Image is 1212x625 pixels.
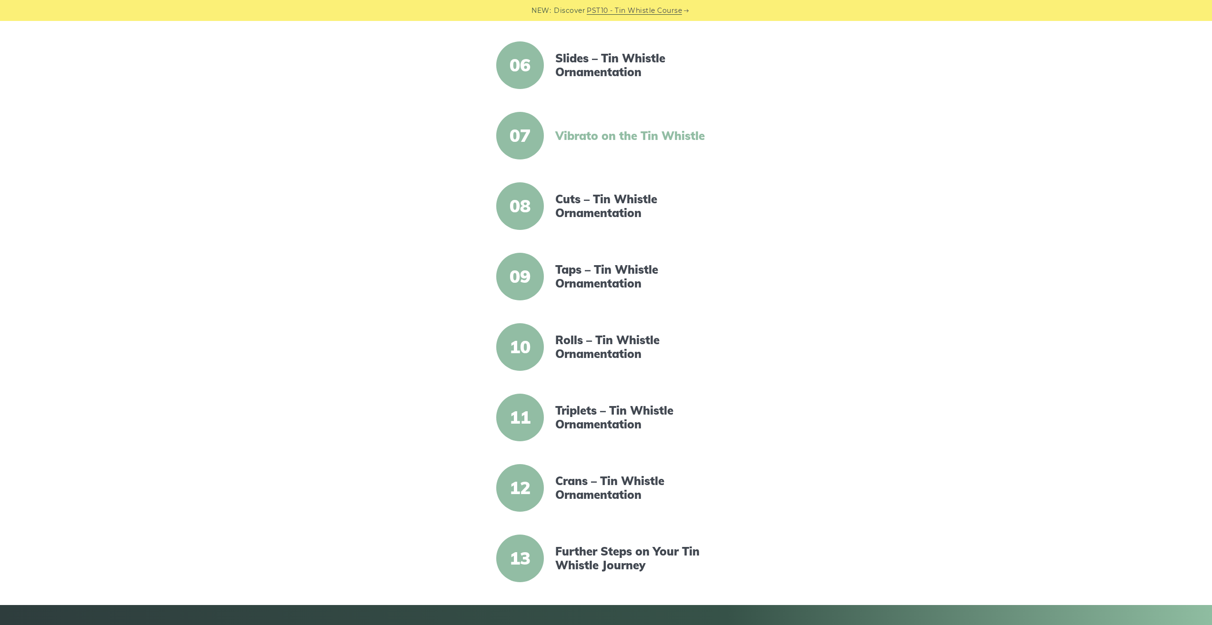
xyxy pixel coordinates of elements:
a: Triplets – Tin Whistle Ornamentation [555,404,719,431]
span: 13 [496,535,544,582]
span: 11 [496,394,544,441]
span: 10 [496,323,544,371]
a: Cuts – Tin Whistle Ornamentation [555,192,719,220]
span: Discover [554,5,585,16]
span: 08 [496,182,544,230]
a: PST10 - Tin Whistle Course [587,5,682,16]
a: Slides – Tin Whistle Ornamentation [555,51,719,79]
span: NEW: [531,5,551,16]
span: 07 [496,112,544,159]
a: Vibrato on the Tin Whistle [555,129,719,143]
span: 09 [496,253,544,300]
span: 12 [496,464,544,512]
span: 06 [496,41,544,89]
a: Rolls – Tin Whistle Ornamentation [555,333,719,361]
a: Crans – Tin Whistle Ornamentation [555,474,719,502]
a: Further Steps on Your Tin Whistle Journey [555,545,719,572]
a: Taps – Tin Whistle Ornamentation [555,263,719,290]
